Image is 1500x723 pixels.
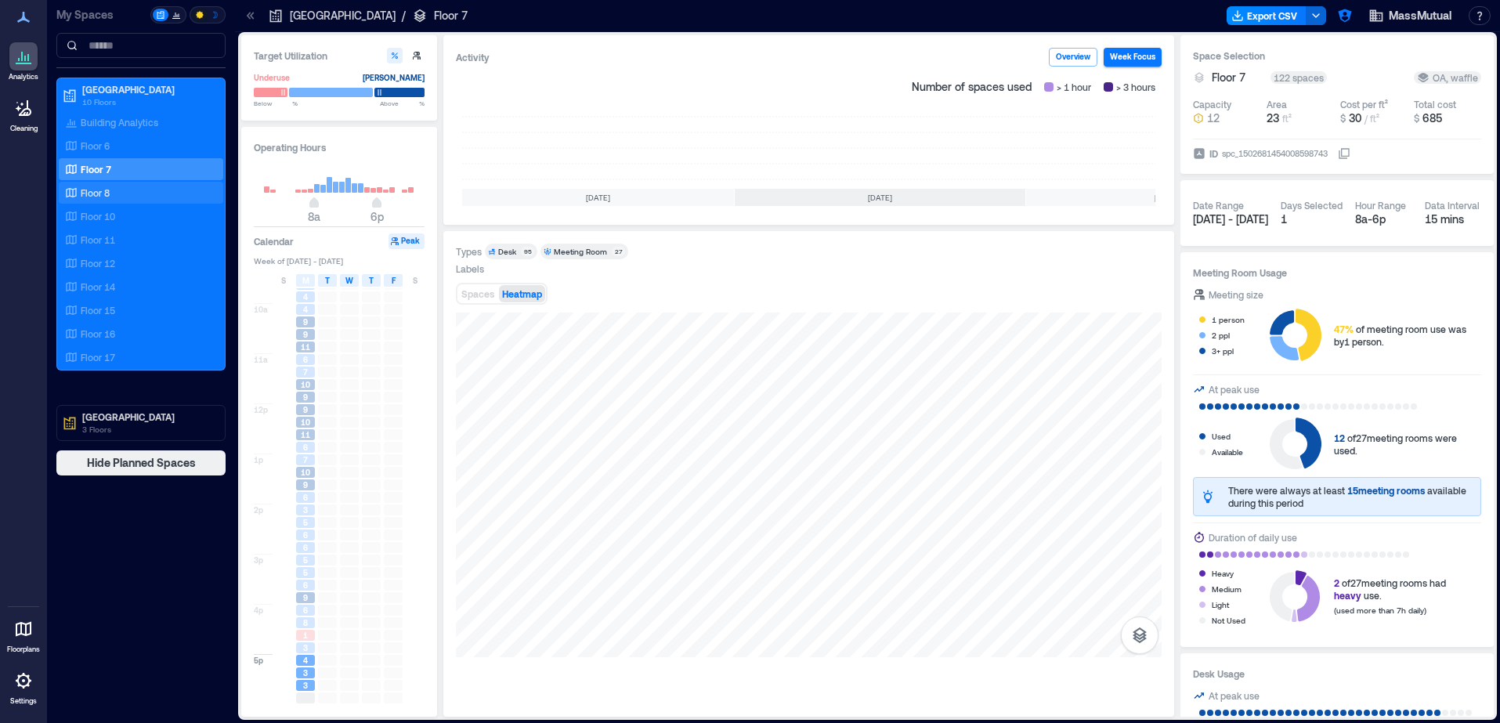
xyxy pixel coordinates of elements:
div: Number of spaces used [905,73,1162,101]
span: 10 [301,417,310,428]
h3: Target Utilization [254,48,425,63]
div: 122 spaces [1270,71,1327,84]
div: spc_1502681454008598743 [1220,146,1329,161]
div: 3+ ppl [1212,343,1234,359]
p: [GEOGRAPHIC_DATA] [290,8,396,23]
div: Types [456,245,482,258]
span: 6 [303,492,308,503]
span: S [413,274,417,287]
span: > 1 hour [1057,79,1091,95]
span: 9 [303,329,308,340]
span: 10 [301,379,310,390]
div: Cost per ft² [1340,98,1388,110]
p: Floor 17 [81,351,115,363]
button: Overview [1049,48,1097,67]
div: Hour Range [1355,199,1406,211]
button: Export CSV [1227,6,1307,25]
span: 3p [254,555,263,566]
span: 12p [254,404,268,415]
button: Heatmap [499,285,545,302]
div: [DATE] [462,189,734,206]
span: W [345,274,353,287]
p: Floor 8 [81,186,110,199]
div: Underuse [254,70,290,85]
span: 6 [303,605,308,616]
div: OA, waffle [1417,71,1478,84]
span: 1p [254,454,263,465]
p: Cleaning [10,124,38,133]
span: (used more than 7h daily) [1334,606,1426,615]
span: > 3 hours [1116,79,1155,95]
h3: Calendar [254,233,294,249]
p: Floor 6 [81,139,110,152]
span: Heatmap [502,288,542,299]
span: Above % [380,99,425,108]
p: Floor 11 [81,233,115,246]
span: $ [1340,113,1346,124]
p: Analytics [9,72,38,81]
span: 6 [303,580,308,591]
span: 4 [303,304,308,315]
div: 8a - 6p [1355,211,1412,227]
button: 12 [1193,110,1260,126]
div: Heavy [1212,566,1234,581]
span: 12 [1207,110,1220,126]
span: 5 [303,567,308,578]
div: Activity [456,49,490,65]
h3: Desk Usage [1193,666,1481,681]
span: 8a [308,210,320,223]
p: 3 Floors [82,423,214,436]
div: 95 [521,247,534,256]
div: Not Used [1212,613,1245,628]
div: Light [1212,597,1229,613]
div: of 27 meeting rooms had use. [1334,577,1446,602]
button: $ 30 / ft² [1340,110,1408,126]
span: 3 [303,504,308,515]
span: [DATE] - [DATE] [1193,212,1268,226]
span: 6 [303,530,308,540]
span: 4 [303,655,308,666]
span: Week of [DATE] - [DATE] [254,255,425,266]
div: At peak use [1209,688,1260,703]
span: ft² [1282,113,1292,124]
div: 2 ppl [1212,327,1230,343]
span: 23 [1267,111,1279,125]
div: 27 [612,247,625,256]
div: Duration of daily use [1209,530,1297,545]
p: [GEOGRAPHIC_DATA] [82,83,214,96]
p: My Spaces [56,7,147,23]
span: 5 [303,555,308,566]
p: [GEOGRAPHIC_DATA] [82,410,214,423]
span: 685 [1422,111,1442,125]
p: Floorplans [7,645,40,654]
span: MassMutual [1389,8,1451,23]
span: Spaces [461,288,494,299]
p: Floor 10 [81,210,115,222]
span: 9 [303,479,308,490]
span: 12 [1334,432,1345,443]
p: 10 Floors [82,96,214,108]
span: 6 [303,354,308,365]
span: 8 [303,617,308,628]
p: Floor 15 [81,304,115,316]
div: At peak use [1209,381,1260,397]
div: There were always at least available during this period [1228,484,1474,509]
span: T [325,274,330,287]
span: 15 meeting rooms [1347,485,1425,496]
div: Labels [456,262,484,275]
span: 6p [370,210,384,223]
div: Date Range [1193,199,1244,211]
h3: Space Selection [1193,48,1481,63]
div: [PERSON_NAME] [363,70,425,85]
button: Hide Planned Spaces [56,450,226,475]
span: 9 [303,392,308,403]
span: 11 [301,429,310,440]
span: 9 [303,592,308,603]
a: Settings [5,662,42,710]
span: M [302,274,309,287]
span: 9 [303,316,308,327]
span: 3 [303,667,308,678]
span: Floor 7 [1212,70,1245,85]
span: $ [1414,113,1419,124]
span: 47% [1334,324,1354,334]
